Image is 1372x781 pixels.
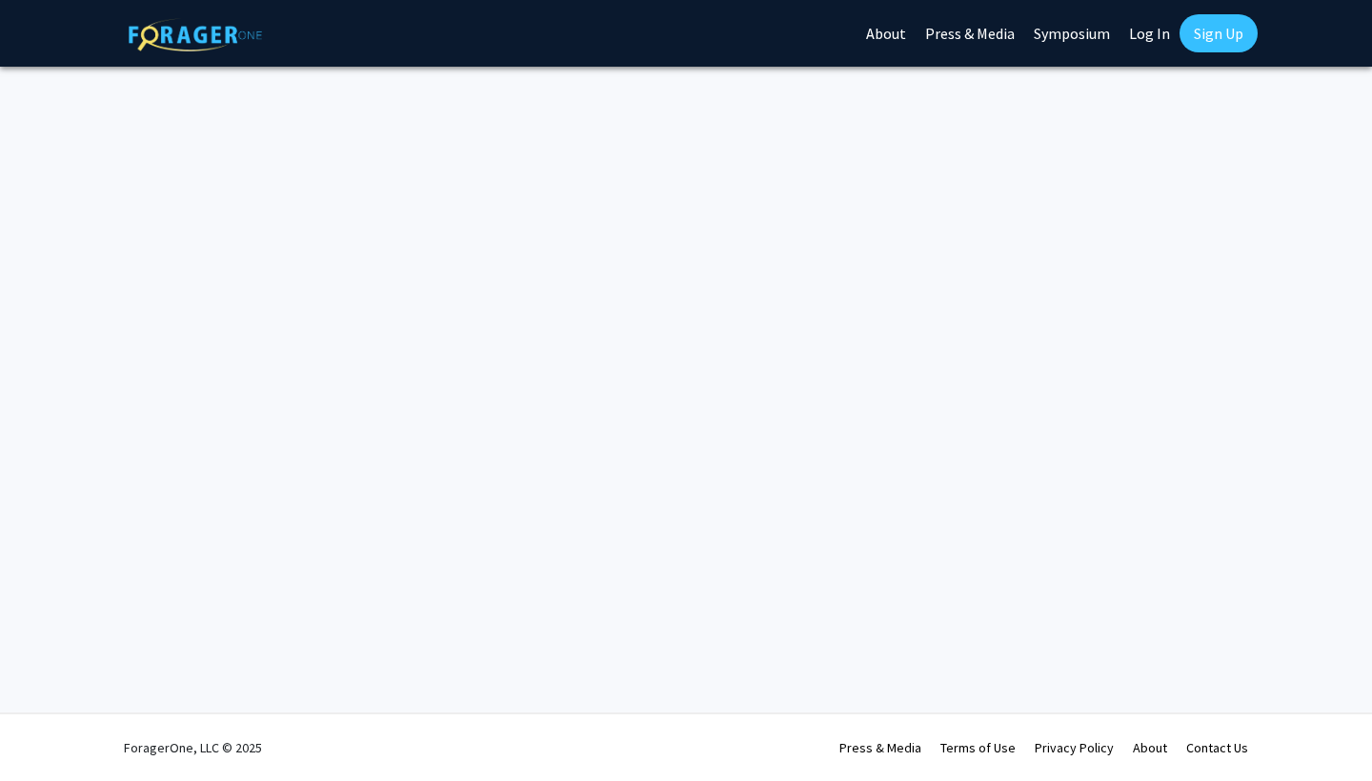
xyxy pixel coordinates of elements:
div: ForagerOne, LLC © 2025 [124,714,262,781]
a: Sign Up [1180,14,1258,52]
a: Press & Media [839,739,921,756]
img: ForagerOne Logo [129,18,262,51]
a: About [1133,739,1167,756]
a: Privacy Policy [1035,739,1114,756]
a: Contact Us [1186,739,1248,756]
a: Terms of Use [940,739,1016,756]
